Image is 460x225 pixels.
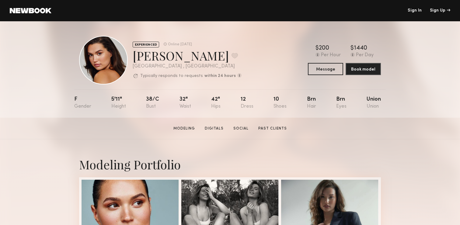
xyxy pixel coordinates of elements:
div: Brn [307,97,316,109]
div: [GEOGRAPHIC_DATA] , [GEOGRAPHIC_DATA] [133,64,242,69]
button: Message [308,63,343,75]
div: Union [367,97,381,109]
p: Typically responds to requests [140,74,203,78]
div: 42" [211,97,221,109]
a: Modeling [171,126,197,131]
div: 38/c [146,97,159,109]
a: Digitals [202,126,226,131]
div: 10 [274,97,287,109]
div: Modeling Portfolio [79,156,381,172]
div: Per Day [356,53,374,58]
b: within 24 hours [204,74,236,78]
div: $ [315,45,319,51]
div: EXPERIENCED [133,42,159,47]
a: Social [231,126,251,131]
div: 5'11" [111,97,126,109]
a: Sign In [408,9,422,13]
div: 1440 [354,45,367,51]
div: Sign Up [430,9,450,13]
button: Book model [346,63,381,75]
div: F [74,97,91,109]
div: Brn [336,97,347,109]
div: $ [350,45,354,51]
a: Past Clients [256,126,289,131]
div: 32" [179,97,191,109]
div: Per Hour [321,53,341,58]
div: 12 [241,97,253,109]
div: Online [DATE] [168,43,192,47]
div: [PERSON_NAME] [133,47,242,64]
div: 200 [319,45,329,51]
